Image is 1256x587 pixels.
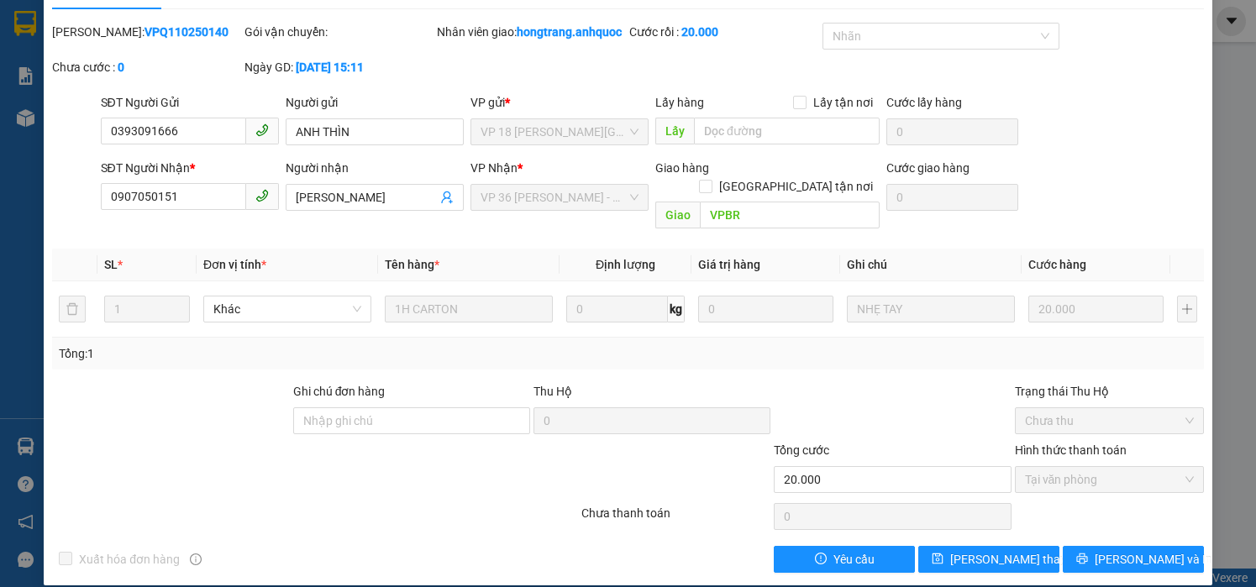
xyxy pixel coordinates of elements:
[807,93,880,112] span: Lấy tận nơi
[244,23,434,41] div: Gói vận chuyển:
[517,25,622,39] b: hongtrang.anhquoc
[840,249,1022,281] th: Ghi chú
[293,385,386,398] label: Ghi chú đơn hàng
[293,407,530,434] input: Ghi chú đơn hàng
[533,385,572,398] span: Thu Hộ
[1028,296,1164,322] input: 0
[190,553,202,565] span: info-circle
[1015,382,1204,401] div: Trạng thái Thu Hộ
[255,189,269,202] span: phone
[580,504,772,533] div: Chưa thanh toán
[886,161,970,175] label: Cước giao hàng
[1028,258,1086,271] span: Cước hàng
[833,550,875,569] span: Yêu cầu
[1025,467,1194,492] span: Tại văn phòng
[668,296,685,322] span: kg
[52,58,241,76] div: Chưa cước :
[774,443,829,457] span: Tổng cước
[629,23,818,41] div: Cước rồi :
[886,96,962,109] label: Cước lấy hàng
[213,296,361,322] span: Khác
[700,202,880,228] input: Dọc đường
[440,191,454,204] span: user-add
[698,258,760,271] span: Giá trị hàng
[481,119,639,144] span: VP 18 Nguyễn Thái Bình - Quận 1
[101,93,279,112] div: SĐT Người Gửi
[886,184,1018,211] input: Cước giao hàng
[655,161,709,175] span: Giao hàng
[286,159,464,177] div: Người nhận
[286,93,464,112] div: Người gửi
[698,296,833,322] input: 0
[385,258,439,271] span: Tên hàng
[52,23,241,41] div: [PERSON_NAME]:
[101,159,279,177] div: SĐT Người Nhận
[655,96,704,109] span: Lấy hàng
[1025,408,1194,433] span: Chưa thu
[145,25,229,39] b: VPQ110250140
[59,296,86,322] button: delete
[1076,553,1088,566] span: printer
[1177,296,1197,322] button: plus
[712,177,880,196] span: [GEOGRAPHIC_DATA] tận nơi
[118,60,124,74] b: 0
[72,550,187,569] span: Xuất hóa đơn hàng
[1063,546,1204,573] button: printer[PERSON_NAME] và In
[470,161,518,175] span: VP Nhận
[1015,443,1127,457] label: Hình thức thanh toán
[694,118,880,144] input: Dọc đường
[437,23,626,41] div: Nhân viên giao:
[847,296,1015,322] input: Ghi Chú
[255,123,269,137] span: phone
[886,118,1018,145] input: Cước lấy hàng
[950,550,1085,569] span: [PERSON_NAME] thay đổi
[470,93,649,112] div: VP gửi
[655,202,700,228] span: Giao
[296,60,364,74] b: [DATE] 15:11
[596,258,655,271] span: Định lượng
[932,553,943,566] span: save
[59,344,486,363] div: Tổng: 1
[655,118,694,144] span: Lấy
[481,185,639,210] span: VP 36 Lê Thành Duy - Bà Rịa
[815,553,827,566] span: exclamation-circle
[774,546,915,573] button: exclamation-circleYêu cầu
[244,58,434,76] div: Ngày GD:
[385,296,553,322] input: VD: Bàn, Ghế
[104,258,118,271] span: SL
[1095,550,1212,569] span: [PERSON_NAME] và In
[918,546,1059,573] button: save[PERSON_NAME] thay đổi
[203,258,266,271] span: Đơn vị tính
